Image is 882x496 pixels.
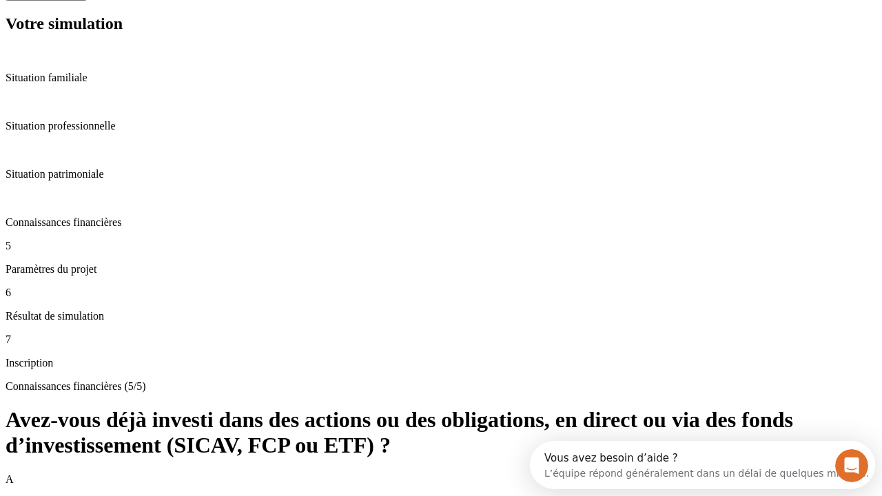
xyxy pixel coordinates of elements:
p: A [6,473,876,486]
p: Connaissances financières [6,216,876,229]
p: Connaissances financières (5/5) [6,380,876,393]
p: Résultat de simulation [6,310,876,322]
p: Paramètres du projet [6,263,876,276]
p: 5 [6,240,876,252]
p: 7 [6,333,876,346]
p: Situation professionnelle [6,120,876,132]
iframe: Intercom live chat discovery launcher [530,441,875,489]
p: 6 [6,287,876,299]
p: Inscription [6,357,876,369]
div: Vous avez besoin d’aide ? [14,12,339,23]
h1: Avez-vous déjà investi dans des actions ou des obligations, en direct ou via des fonds d’investis... [6,407,876,458]
p: Situation patrimoniale [6,168,876,180]
p: Situation familiale [6,72,876,84]
div: L’équipe répond généralement dans un délai de quelques minutes. [14,23,339,37]
iframe: Intercom live chat [835,449,868,482]
h2: Votre simulation [6,14,876,33]
div: Ouvrir le Messenger Intercom [6,6,380,43]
